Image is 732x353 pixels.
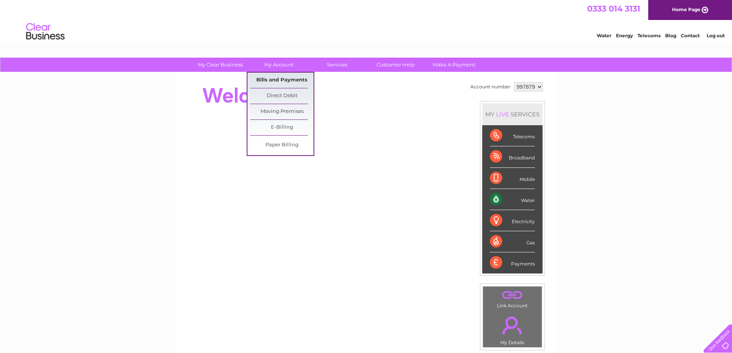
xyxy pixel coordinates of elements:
[185,4,548,37] div: Clear Business is a trading name of Verastar Limited (registered in [GEOGRAPHIC_DATA] No. 3667643...
[616,33,633,38] a: Energy
[485,288,540,302] a: .
[490,210,535,231] div: Electricity
[247,58,310,72] a: My Account
[468,80,512,93] td: Account number
[637,33,661,38] a: Telecoms
[490,252,535,273] div: Payments
[364,58,427,72] a: Customer Help
[483,286,542,310] td: Link Account
[250,120,314,135] a: E-Billing
[597,33,611,38] a: Water
[707,33,725,38] a: Log out
[485,312,540,339] a: .
[250,88,314,104] a: Direct Debit
[665,33,676,38] a: Blog
[250,73,314,88] a: Bills and Payments
[250,104,314,119] a: Moving Premises
[490,125,535,146] div: Telecoms
[482,103,543,125] div: MY SERVICES
[587,4,640,13] a: 0333 014 3131
[422,58,486,72] a: Make A Payment
[490,146,535,167] div: Broadband
[189,58,252,72] a: My Clear Business
[490,231,535,252] div: Gas
[250,138,314,153] a: Paper Billing
[490,189,535,210] div: Water
[483,310,542,348] td: My Details
[305,58,369,72] a: Services
[490,168,535,189] div: Mobile
[681,33,700,38] a: Contact
[26,20,65,43] img: logo.png
[495,111,511,118] div: LIVE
